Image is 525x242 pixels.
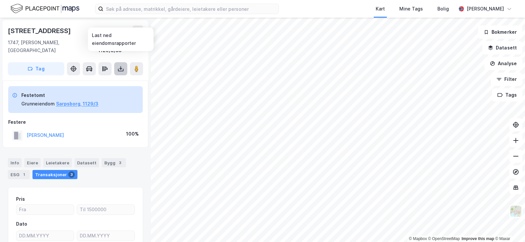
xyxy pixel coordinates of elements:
[56,100,98,108] button: Sarpsborg, 1129/3
[103,4,279,14] input: Søk på adresse, matrikkel, gårdeiere, leietakere eller personer
[8,39,98,54] div: 1747, [PERSON_NAME], [GEOGRAPHIC_DATA]
[491,73,522,86] button: Filter
[32,170,77,179] div: Transaksjoner
[478,26,522,39] button: Bokmerker
[467,5,504,13] div: [PERSON_NAME]
[8,158,22,167] div: Info
[8,62,64,75] button: Tag
[428,236,460,241] a: OpenStreetMap
[492,211,525,242] div: Kontrollprogram for chat
[68,171,75,178] div: 3
[117,159,123,166] div: 3
[16,220,27,228] div: Dato
[8,26,72,36] div: [STREET_ADDRESS]
[437,5,449,13] div: Bolig
[10,3,79,14] img: logo.f888ab2527a4732fd821a326f86c7f29.svg
[98,39,143,54] div: Sarpsborg, 1129/3/35
[484,57,522,70] button: Analyse
[482,41,522,54] button: Datasett
[16,195,25,203] div: Pris
[16,231,74,241] input: DD.MM.YYYY
[77,205,135,214] input: Til 1500000
[399,5,423,13] div: Mine Tags
[8,118,143,126] div: Festere
[492,211,525,242] iframe: Chat Widget
[43,158,72,167] div: Leietakere
[510,205,522,217] img: Z
[77,231,135,241] input: DD.MM.YYYY
[409,236,427,241] a: Mapbox
[462,236,494,241] a: Improve this map
[492,88,522,102] button: Tags
[8,170,30,179] div: ESG
[21,171,27,178] div: 1
[74,158,99,167] div: Datasett
[16,205,74,214] input: Fra
[376,5,385,13] div: Kart
[21,100,55,108] div: Grunneiendom
[102,158,126,167] div: Bygg
[21,91,98,99] div: Festetomt
[24,158,41,167] div: Eiere
[126,130,139,138] div: 100%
